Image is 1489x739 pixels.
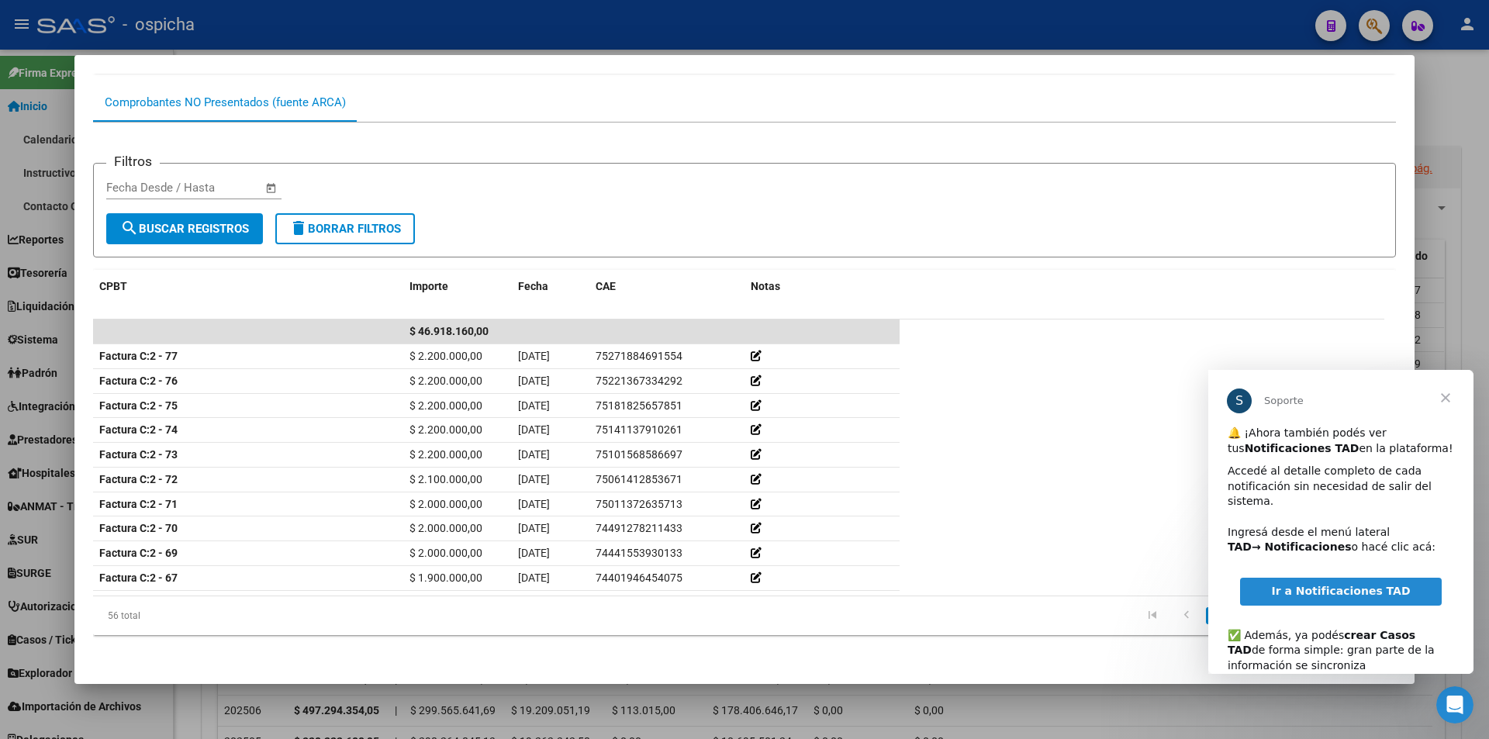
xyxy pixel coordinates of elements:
strong: 2 - 76 [99,375,178,387]
input: Fecha fin [183,181,258,195]
span: CAE [596,280,616,292]
span: [DATE] [518,498,550,510]
span: [DATE] [518,375,550,387]
span: 75221367334292 [596,375,682,387]
span: $ 2.200.000,00 [409,399,482,412]
span: [DATE] [518,473,550,485]
span: Factura C: [99,350,150,362]
span: 75141137910261 [596,423,682,436]
strong: 2 - 72 [99,473,178,485]
span: $ 2.000.000,00 [409,547,482,559]
input: Fecha inicio [106,181,169,195]
span: [DATE] [518,448,550,461]
span: Buscar Registros [120,222,249,236]
mat-icon: delete [289,219,308,237]
span: $ 2.200.000,00 [409,350,482,362]
span: [DATE] [518,572,550,584]
strong: 2 - 73 [99,448,178,461]
strong: 2 - 77 [99,350,178,362]
span: Factura C: [99,423,150,436]
span: 74441553930133 [596,547,682,559]
div: ✅ Además, ya podés de forma simple: gran parte de la información se sincroniza automáticamente y ... [19,243,246,349]
span: $ 2.200.000,00 [409,423,482,436]
span: 75271884691554 [596,350,682,362]
strong: 2 - 75 [99,399,178,412]
datatable-header-cell: Notas [744,270,900,303]
span: $ 2.200.000,00 [409,448,482,461]
li: page 1 [1204,603,1227,629]
datatable-header-cell: CPBT [93,270,403,303]
span: 74491278211433 [596,522,682,534]
button: Buscar Registros [106,213,263,244]
span: [DATE] [518,547,550,559]
span: $ 2.200.000,00 [409,375,482,387]
strong: 2 - 67 [99,572,178,584]
strong: 2 - 69 [99,547,178,559]
span: $ 46.918.160,00 [409,325,489,337]
span: [DATE] [518,350,550,362]
datatable-header-cell: CAE [589,270,744,303]
span: Factura C: [99,375,150,387]
strong: 2 - 74 [99,423,178,436]
span: [DATE] [518,522,550,534]
span: CPBT [99,280,127,292]
span: Importe [409,280,448,292]
datatable-header-cell: Importe [403,270,512,303]
span: Factura C: [99,522,150,534]
span: $ 2.000.000,00 [409,522,482,534]
h3: Filtros [106,151,160,171]
datatable-header-cell: Fecha [512,270,589,303]
a: go to first page [1138,607,1167,624]
span: $ 1.900.000,00 [409,572,482,584]
span: Borrar Filtros [289,222,401,236]
a: go to previous page [1172,607,1201,624]
span: 74401946454075 [596,572,682,584]
span: Factura C: [99,473,150,485]
button: Open calendar [263,179,281,197]
span: Notas [751,280,780,292]
strong: 2 - 70 [99,522,178,534]
iframe: Intercom live chat mensaje [1208,370,1473,674]
span: [DATE] [518,399,550,412]
span: $ 2.100.000,00 [409,473,482,485]
span: 75181825657851 [596,399,682,412]
a: 1 [1206,607,1225,624]
strong: 2 - 71 [99,498,178,510]
span: $ 2.000.000,00 [409,498,482,510]
div: Comprobantes NO Presentados (fuente ARCA) [105,94,346,112]
span: Factura C: [99,448,150,461]
span: Factura C: [99,498,150,510]
span: Factura C: [99,547,150,559]
iframe: Intercom live chat [1436,686,1473,723]
span: Factura C: [99,572,150,584]
div: 56 total [93,596,351,635]
span: 75061412853671 [596,473,682,485]
span: Factura C: [99,399,150,412]
mat-icon: search [120,219,139,237]
span: [DATE] [518,423,550,436]
button: Borrar Filtros [275,213,415,244]
span: Fecha [518,280,548,292]
span: 75011372635713 [596,498,682,510]
span: 75101568586697 [596,448,682,461]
